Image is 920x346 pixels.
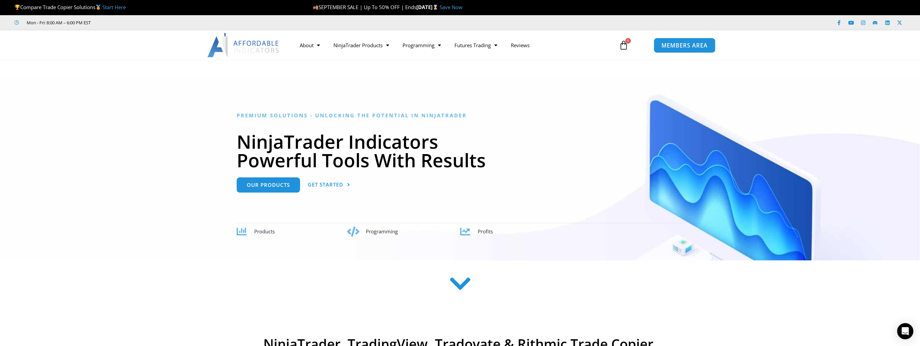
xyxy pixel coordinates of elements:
[102,4,126,10] a: Start Here
[897,323,913,339] div: Open Intercom Messenger
[504,37,536,53] a: Reviews
[654,37,715,53] a: MEMBERS AREA
[96,5,101,10] img: 🥇
[237,112,683,119] h6: Premium Solutions - Unlocking the Potential in NinjaTrader
[254,228,275,235] span: Products
[15,5,20,10] img: 🏆
[440,4,463,10] a: Save Now
[661,42,708,48] span: MEMBERS AREA
[396,37,448,53] a: Programming
[237,132,683,169] h1: NinjaTrader Indicators Powerful Tools With Results
[448,37,504,53] a: Futures Trading
[207,33,280,57] img: LogoAI | Affordable Indicators – NinjaTrader
[293,37,327,53] a: About
[237,177,300,193] a: Our Products
[100,19,201,26] iframe: Customer reviews powered by Trustpilot
[308,182,343,187] span: Get Started
[433,5,438,10] img: ⌛
[313,5,318,10] img: 🍂
[609,35,639,55] a: 0
[14,4,126,10] span: Compare Trade Copier Solutions
[25,19,91,27] span: Mon - Fri: 8:00 AM – 6:00 PM EST
[313,4,416,10] span: SEPTEMBER SALE | Up To 50% OFF | Ends
[366,228,398,235] span: Programming
[308,177,350,193] a: Get Started
[478,228,493,235] span: Profits
[625,38,631,44] span: 0
[247,182,290,188] span: Our Products
[416,4,440,10] strong: [DATE]
[327,37,396,53] a: NinjaTrader Products
[293,37,611,53] nav: Menu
